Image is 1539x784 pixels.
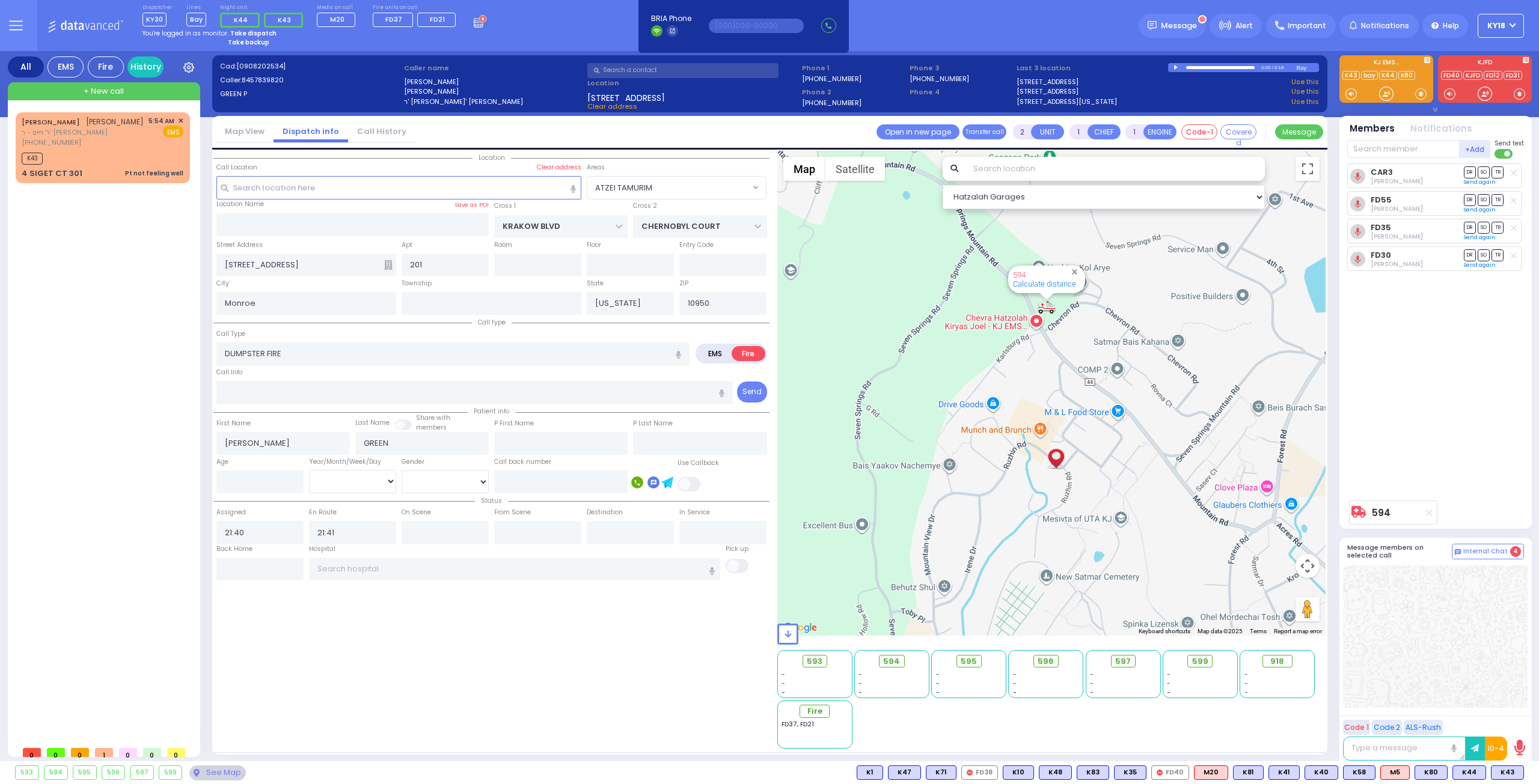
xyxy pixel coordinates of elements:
div: K81 [1233,765,1264,780]
div: 595 [73,766,96,779]
span: - [782,688,785,697]
div: BLS [1268,765,1300,780]
a: 594 [1013,270,1026,279]
span: EMS [163,126,183,138]
label: ר' [PERSON_NAME]' [PERSON_NAME] [404,97,584,107]
label: Clear address [537,163,581,172]
span: 5:54 AM [148,117,174,126]
a: Send again [1464,206,1496,213]
span: K44 [234,15,248,25]
a: [STREET_ADDRESS][US_STATE] [1017,97,1117,107]
label: Areas [587,163,605,172]
span: Patient info [468,407,515,416]
span: 0 [167,748,185,757]
label: From Scene [494,508,531,517]
div: FD37, FD21 [782,720,848,729]
span: TR [1492,249,1504,261]
span: Phone 2 [802,87,905,97]
input: (000)000-00000 [709,19,804,33]
div: - [1244,688,1311,697]
a: Use this [1291,87,1319,97]
div: BLS [1343,765,1375,780]
div: 0:00 [1261,61,1271,74]
label: Call Location [216,163,257,172]
label: State [587,279,604,288]
div: BLS [1077,765,1109,780]
span: Alert [1235,20,1253,31]
span: - [782,679,785,688]
label: Pick up [726,544,748,554]
label: Cross 1 [494,201,516,211]
span: Notifications [1361,20,1409,31]
button: Code 1 [1343,720,1370,735]
span: - [1167,679,1170,688]
span: - [858,670,862,679]
label: First Name [216,419,251,428]
label: KJ EMS... [1339,59,1433,68]
span: - [858,679,862,688]
a: Open in new page [877,124,959,139]
div: ALS [1194,765,1228,780]
input: Search hospital [309,558,721,580]
a: FD40 [1441,71,1462,80]
a: Dispatch info [274,126,348,137]
div: BLS [926,765,956,780]
span: Phone 3 [910,63,1013,73]
label: KJFD [1438,59,1532,68]
div: 599 [159,766,182,779]
button: Toggle fullscreen view [1296,157,1320,181]
a: 594 [1372,508,1391,517]
label: Fire units on call [373,4,460,11]
strong: Take dispatch [230,29,277,38]
label: Save as POI [454,201,489,209]
button: 10-4 [1485,737,1507,761]
button: Code 2 [1372,720,1402,735]
img: red-radio-icon.svg [1157,770,1163,776]
div: - [1244,670,1311,679]
label: En Route [309,508,337,517]
label: Last Name [355,418,390,428]
span: ✕ [178,116,183,126]
button: Code-1 [1181,124,1217,139]
span: ATZEI TAMURIM [587,177,750,198]
button: +Add [1460,140,1491,158]
a: FD30 [1371,251,1391,260]
span: - [936,679,940,688]
div: Pt not feeling well [125,169,183,178]
button: Show satellite imagery [825,157,885,181]
button: Notifications [1410,122,1472,136]
span: ATZEI TAMURIM [587,176,766,199]
span: Berish Feldman [1371,232,1423,241]
label: [PERSON_NAME] [404,77,584,87]
span: KY30 [142,13,167,26]
input: Search location here [216,176,582,199]
a: [STREET_ADDRESS] [1017,87,1079,97]
label: Entry Code [679,240,714,250]
button: CHIEF [1088,124,1121,139]
div: BLS [1415,765,1448,780]
label: Destination [587,508,623,517]
span: [PERSON_NAME] [86,117,144,127]
input: Search a contact [587,63,779,78]
label: On Scene [402,508,431,517]
span: K43 [22,153,43,165]
button: Close [1069,266,1080,278]
span: TR [1492,194,1504,205]
span: Send text [1495,139,1524,148]
label: Fire [732,346,765,361]
span: Call type [472,318,512,327]
label: Night unit [220,4,307,11]
div: - [1244,679,1311,688]
label: Lines [186,4,206,11]
span: 596 [1038,655,1054,667]
span: 0 [47,748,65,757]
div: Fire [88,56,124,77]
div: 593 [16,766,38,779]
a: bay [1361,71,1378,80]
div: K58 [1343,765,1375,780]
div: 0:18 [1274,61,1285,74]
div: BLS [1452,765,1486,780]
button: Members [1350,122,1395,136]
span: SO [1478,194,1490,205]
span: Phone 1 [802,63,905,73]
